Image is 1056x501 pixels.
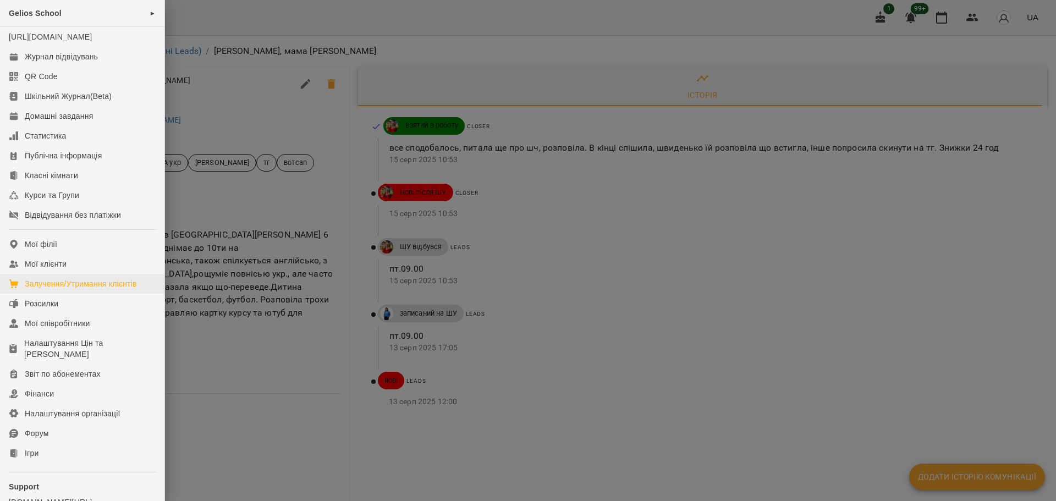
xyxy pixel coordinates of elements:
div: QR Code [25,71,58,82]
div: Домашні завдання [25,111,93,122]
p: Support [9,481,156,492]
div: Курси та Групи [25,190,79,201]
div: Залучення/Утримання клієнтів [25,278,137,289]
div: Статистика [25,130,67,141]
div: Фінанси [25,388,54,399]
div: Шкільний Журнал(Beta) [25,91,112,102]
div: Класні кімнати [25,170,78,181]
div: Ігри [25,448,38,459]
div: Розсилки [25,298,58,309]
a: [URL][DOMAIN_NAME] [9,32,92,41]
span: ► [150,9,156,18]
div: Журнал відвідувань [25,51,98,62]
div: Звіт по абонементах [25,368,101,379]
div: Мої клієнти [25,258,67,269]
div: Мої філії [25,239,57,250]
div: Налаштування Цін та [PERSON_NAME] [24,338,156,360]
div: Відвідування без платіжки [25,210,121,221]
div: Налаштування організації [25,408,120,419]
span: Gelios School [9,9,62,18]
div: Форум [25,428,49,439]
div: Публічна інформація [25,150,102,161]
div: Мої співробітники [25,318,90,329]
